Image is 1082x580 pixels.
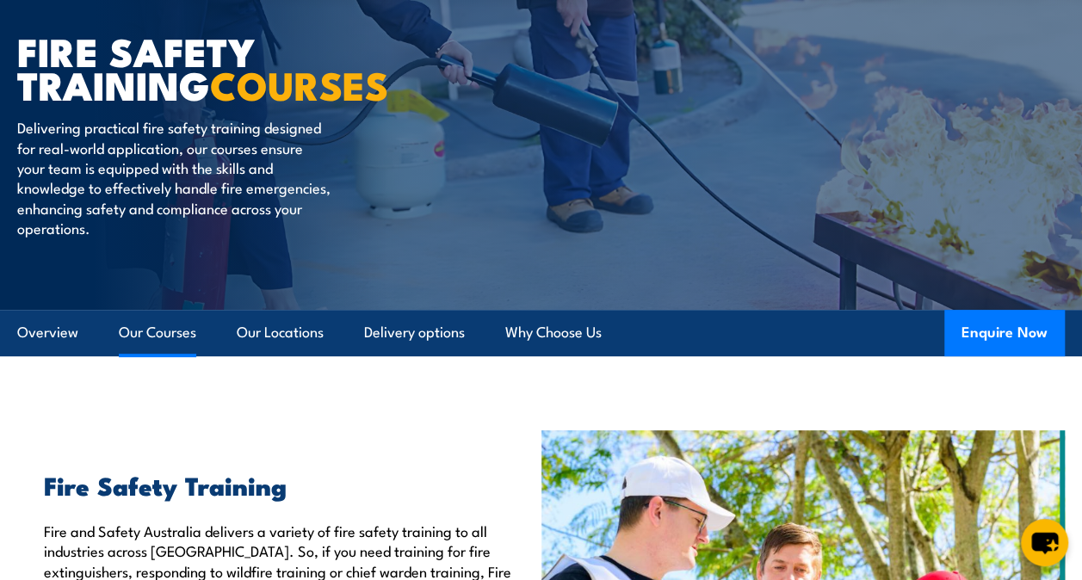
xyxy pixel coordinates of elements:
strong: COURSES [210,54,388,114]
h1: FIRE SAFETY TRAINING [17,34,442,101]
a: Delivery options [364,310,465,355]
button: chat-button [1021,519,1068,566]
a: Our Courses [119,310,196,355]
p: Delivering practical fire safety training designed for real-world application, our courses ensure... [17,117,331,238]
h2: Fire Safety Training [44,473,516,496]
a: Overview [17,310,78,355]
a: Our Locations [237,310,324,355]
a: Why Choose Us [505,310,602,355]
button: Enquire Now [944,310,1065,356]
